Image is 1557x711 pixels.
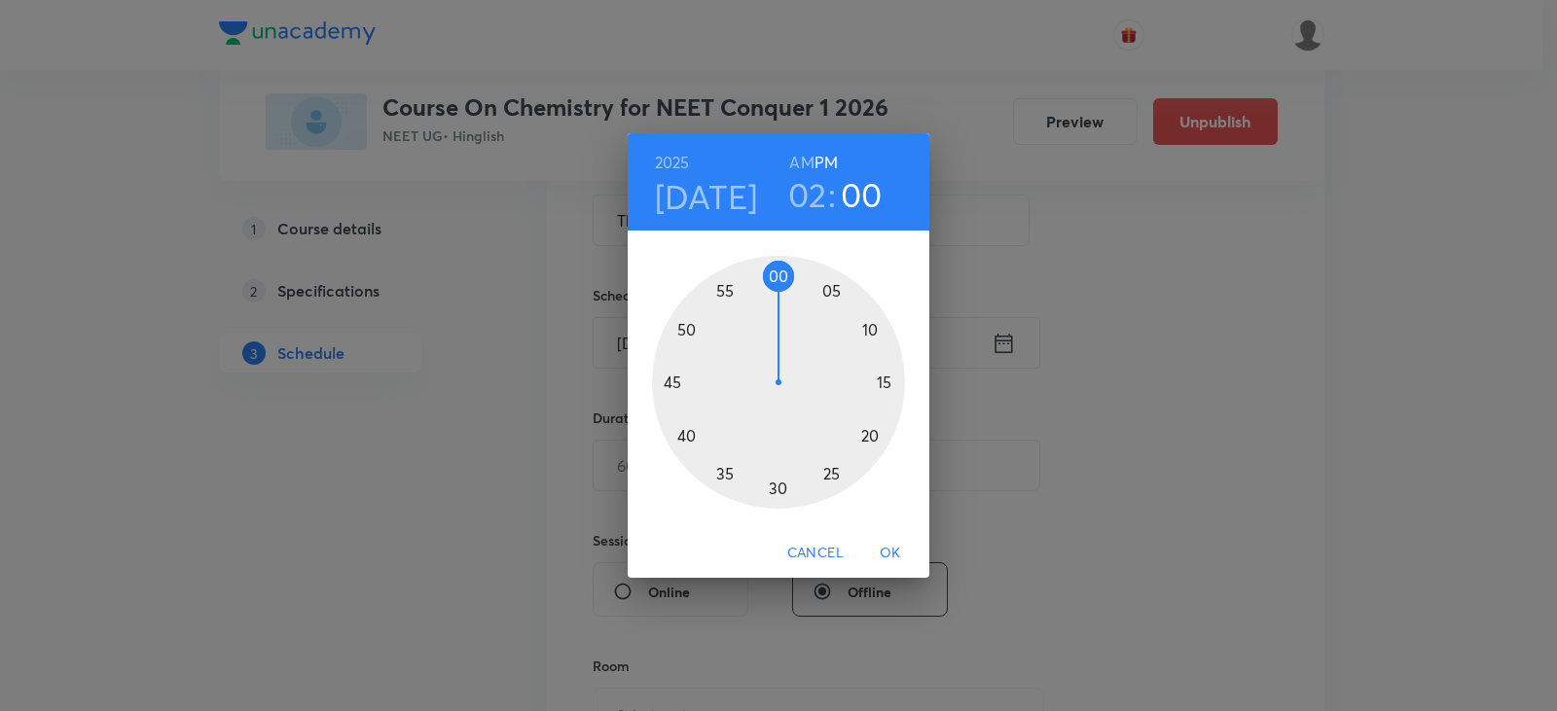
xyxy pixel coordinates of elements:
[787,541,844,565] span: Cancel
[859,535,922,571] button: OK
[655,149,690,176] button: 2025
[779,535,851,571] button: Cancel
[828,174,836,215] h3: :
[789,149,814,176] button: AM
[655,176,758,217] button: [DATE]
[867,541,914,565] span: OK
[788,174,827,215] button: 02
[841,174,883,215] button: 00
[815,149,838,176] button: PM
